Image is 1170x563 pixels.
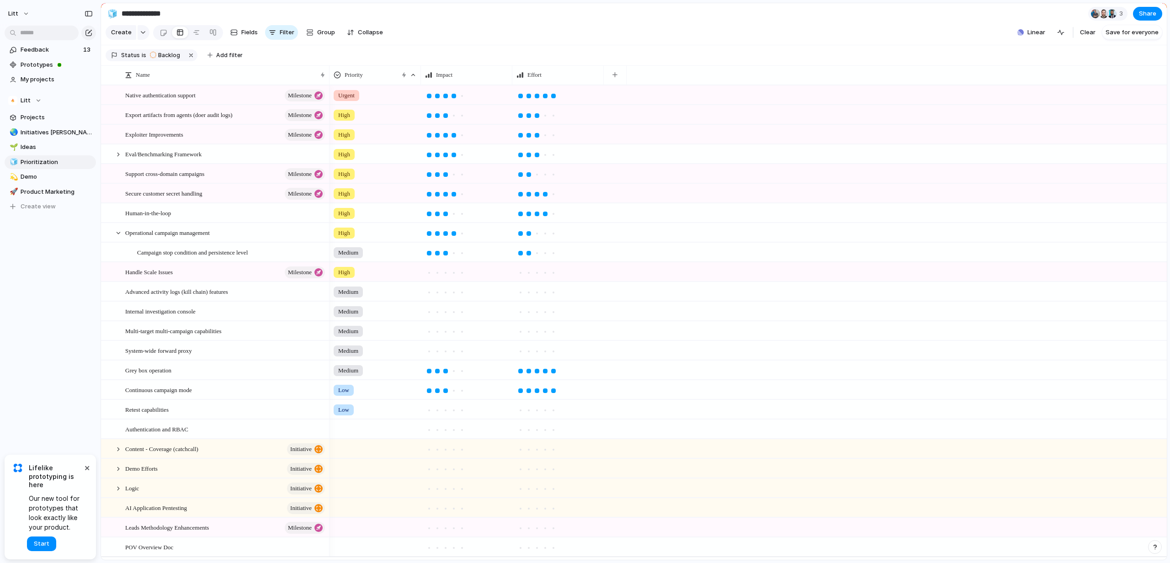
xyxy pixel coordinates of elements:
span: Create [111,28,132,37]
span: 3 [1119,9,1126,18]
span: Native authentication support [125,90,196,100]
button: Milestone [285,168,325,180]
span: Content - Coverage (catchcall) [125,443,198,454]
span: Logic [125,483,139,493]
span: High [338,268,350,277]
div: 🚀Product Marketing [5,185,96,199]
span: High [338,170,350,179]
span: Start [34,539,49,548]
button: 🌏 [8,128,17,137]
button: Milestone [285,188,325,200]
span: Product Marketing [21,187,93,197]
span: Human-in-the-loop [125,207,171,218]
span: Feedback [21,45,80,54]
span: Support cross-domain campaigns [125,168,204,179]
button: Add filter [202,49,248,62]
span: Milestone [288,521,312,534]
span: Eval/Benchmarking Framework [125,149,202,159]
div: 💫 [10,172,16,182]
span: Milestone [288,187,312,200]
span: Export artifacts from agents (doer audit logs) [125,109,233,120]
span: Ideas [21,143,93,152]
span: Demo Efforts [125,463,158,473]
span: Effort [527,70,542,80]
a: Projects [5,111,96,124]
button: Milestone [285,129,325,141]
button: 🚀 [8,187,17,197]
span: Name [136,70,150,80]
a: Feedback13 [5,43,96,57]
span: Initiatives [PERSON_NAME] [21,128,93,137]
span: High [338,189,350,198]
span: Status [121,51,140,59]
button: Fields [227,25,261,40]
span: Advanced activity logs (kill chain) features [125,286,228,297]
span: Priority [345,70,363,80]
span: Medium [338,248,358,257]
span: High [338,130,350,139]
button: Create [106,25,136,40]
span: Medium [338,366,358,375]
a: My projects [5,73,96,86]
span: 13 [83,45,92,54]
button: initiative [287,443,325,455]
div: 🧊 [10,157,16,167]
span: Our new tool for prototypes that look exactly like your product. [29,494,82,532]
button: 💫 [8,172,17,181]
span: High [338,150,350,159]
span: Fields [241,28,258,37]
div: 🧊Prioritization [5,155,96,169]
span: Internal investigation console [125,306,196,316]
span: Milestone [288,168,312,181]
span: POV Overview Doc [125,542,173,552]
span: Backlog [158,51,180,59]
span: Medium [338,346,358,356]
span: Leads Methodology Enhancements [125,522,209,532]
button: 🧊 [8,158,17,167]
span: Operational campaign management [125,227,210,238]
span: My projects [21,75,93,84]
span: initiative [290,462,312,475]
a: 🌏Initiatives [PERSON_NAME] [5,126,96,139]
button: Backlog [147,50,186,60]
span: Milestone [288,89,312,102]
button: 🌱 [8,143,17,152]
span: Continuous campaign mode [125,384,192,395]
button: Clear [1076,25,1099,40]
span: initiative [290,482,312,495]
button: Milestone [285,90,325,101]
a: Prototypes [5,58,96,72]
span: Secure customer secret handling [125,188,202,198]
span: is [142,51,146,59]
a: 🌱Ideas [5,140,96,154]
span: initiative [290,502,312,515]
span: Campaign stop condition and persistence level [137,247,248,257]
span: Milestone [288,109,312,122]
button: Create view [5,200,96,213]
button: is [140,50,148,60]
span: Retest capabilities [125,404,169,414]
button: Share [1133,7,1162,21]
button: Litt [4,6,34,21]
span: High [338,228,350,238]
button: Start [27,536,56,551]
div: 🌏 [10,127,16,138]
span: initiative [290,443,312,456]
span: Milestone [288,266,312,279]
span: Handle Scale Issues [125,266,173,277]
button: Milestone [285,109,325,121]
span: Medium [338,287,358,297]
span: Litt [8,9,18,18]
button: Linear [1014,26,1049,39]
a: 💫Demo [5,170,96,184]
span: Exploiter Improvements [125,129,183,139]
span: Create view [21,202,56,211]
span: Low [338,386,349,395]
span: Linear [1027,28,1045,37]
span: Milestone [288,128,312,141]
span: Prioritization [21,158,93,167]
span: Add filter [216,51,243,59]
span: Collapse [358,28,383,37]
div: 🌱 [10,142,16,153]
